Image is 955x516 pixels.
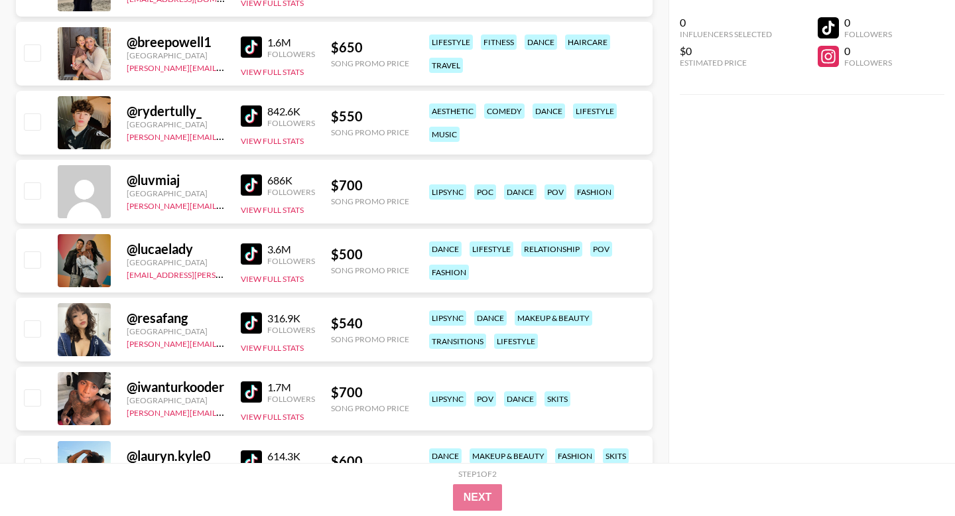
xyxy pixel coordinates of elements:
div: [GEOGRAPHIC_DATA] [127,326,225,336]
button: View Full Stats [241,136,304,146]
div: [GEOGRAPHIC_DATA] [127,257,225,267]
div: @ lauryn.kyle0 [127,448,225,464]
img: TikTok [241,450,262,472]
div: fitness [481,34,517,50]
a: [EMAIL_ADDRESS][PERSON_NAME][DOMAIN_NAME] [127,267,323,280]
div: fashion [429,265,469,280]
a: [PERSON_NAME][EMAIL_ADDRESS][DOMAIN_NAME] [127,336,323,349]
div: pov [474,391,496,407]
div: @ breepowell1 [127,34,225,50]
div: pov [544,184,566,200]
button: View Full Stats [241,343,304,353]
div: 3.6M [267,243,315,256]
div: lipsync [429,310,466,326]
div: @ rydertully_ [127,103,225,119]
div: 842.6K [267,105,315,118]
a: [PERSON_NAME][EMAIL_ADDRESS][DOMAIN_NAME] [127,198,323,211]
div: lifestyle [494,334,538,349]
div: 0 [844,44,892,58]
div: music [429,127,460,142]
div: Song Promo Price [331,58,409,68]
div: fashion [555,448,595,464]
div: lifestyle [429,34,473,50]
iframe: Drift Widget Chat Controller [889,450,939,500]
div: makeup & beauty [470,448,547,464]
div: @ luvmiaj [127,172,225,188]
div: Song Promo Price [331,334,409,344]
div: dance [533,103,565,119]
div: $ 650 [331,39,409,56]
button: View Full Stats [241,412,304,422]
div: dance [504,184,537,200]
div: transitions [429,334,486,349]
div: 0 [844,16,892,29]
div: makeup & beauty [515,310,592,326]
a: [PERSON_NAME][EMAIL_ADDRESS][DOMAIN_NAME] [127,129,323,142]
div: dance [429,241,462,257]
div: @ lucaelady [127,241,225,257]
div: Song Promo Price [331,127,409,137]
div: Followers [844,58,892,68]
div: dance [525,34,557,50]
img: TikTok [241,381,262,403]
div: $ 550 [331,108,409,125]
div: lipsync [429,391,466,407]
div: Followers [267,394,315,404]
div: relationship [521,241,582,257]
div: $ 700 [331,384,409,401]
div: Followers [844,29,892,39]
div: lifestyle [573,103,617,119]
div: lifestyle [470,241,513,257]
img: TikTok [241,105,262,127]
div: $ 540 [331,315,409,332]
a: [PERSON_NAME][EMAIL_ADDRESS][DOMAIN_NAME] [127,405,323,418]
div: Influencers Selected [680,29,772,39]
div: poc [474,184,496,200]
button: View Full Stats [241,274,304,284]
img: TikTok [241,174,262,196]
div: Followers [267,118,315,128]
div: Estimated Price [680,58,772,68]
div: 1.6M [267,36,315,49]
div: 0 [680,16,772,29]
button: View Full Stats [241,67,304,77]
img: TikTok [241,312,262,334]
div: 316.9K [267,312,315,325]
a: [PERSON_NAME][EMAIL_ADDRESS][DOMAIN_NAME] [127,60,323,73]
div: Song Promo Price [331,403,409,413]
div: dance [504,391,537,407]
div: travel [429,58,463,73]
div: Followers [267,325,315,335]
div: Followers [267,49,315,59]
div: aesthetic [429,103,476,119]
div: haircare [565,34,610,50]
div: Followers [267,187,315,197]
div: comedy [484,103,525,119]
div: $ 700 [331,177,409,194]
div: Followers [267,256,315,266]
button: View Full Stats [241,205,304,215]
div: $0 [680,44,772,58]
div: 686K [267,174,315,187]
div: Step 1 of 2 [458,469,497,479]
div: [GEOGRAPHIC_DATA] [127,395,225,405]
img: TikTok [241,243,262,265]
div: Song Promo Price [331,265,409,275]
img: TikTok [241,36,262,58]
div: dance [474,310,507,326]
div: [GEOGRAPHIC_DATA] [127,188,225,198]
div: 614.3K [267,450,315,463]
div: 1.7M [267,381,315,394]
div: $ 500 [331,246,409,263]
div: @ resafang [127,310,225,326]
div: Song Promo Price [331,196,409,206]
div: lipsync [429,184,466,200]
div: [GEOGRAPHIC_DATA] [127,119,225,129]
div: skits [544,391,570,407]
div: @ iwanturkooder [127,379,225,395]
div: dance [429,448,462,464]
div: fashion [574,184,614,200]
div: $ 600 [331,453,409,470]
div: pov [590,241,612,257]
div: [GEOGRAPHIC_DATA] [127,50,225,60]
